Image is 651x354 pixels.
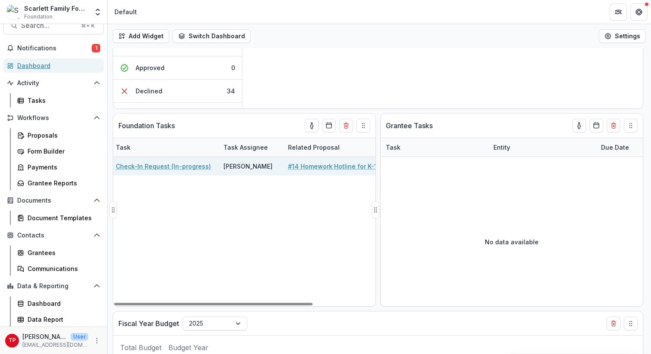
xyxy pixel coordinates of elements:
div: Declined [136,86,162,95]
button: Drag [372,201,379,219]
span: Contacts [17,232,90,239]
a: Check-In Request (In-progress) [116,162,211,171]
button: More [92,336,102,346]
a: Document Templates [14,211,104,225]
button: Drag [356,119,370,132]
div: Related Proposal [283,143,345,152]
button: Get Help [630,3,648,21]
button: Open Activity [3,76,104,90]
button: Open Documents [3,194,104,207]
button: Add Widget [113,29,169,43]
p: Foundation Tasks [118,120,175,131]
div: Due Date [596,143,634,152]
p: Fiscal Year Budget [118,318,179,329]
button: Partners [610,3,627,21]
div: Task Assignee [218,138,283,157]
button: toggle-assigned-to-me [305,119,319,132]
div: Entity [488,138,596,157]
div: Default [115,7,137,16]
div: Grantees [28,248,97,257]
div: Tom Parrish [9,338,16,343]
div: Task [381,138,488,157]
button: Delete card [607,317,620,330]
span: Activity [17,80,90,87]
span: Search... [21,22,76,30]
button: Delete card [607,119,620,132]
p: Total Budget [120,342,161,353]
a: Tasks [14,93,104,108]
div: Tasks [28,96,97,105]
div: Task [111,143,136,152]
div: Payments [28,163,97,172]
div: Task [111,138,218,157]
button: Declined34 [113,80,242,103]
a: Form Builder [14,144,104,158]
div: Form Builder [28,147,97,156]
a: Data Report [14,312,104,326]
p: No data available [485,237,539,246]
div: Task [381,143,406,152]
button: Open Workflows [3,111,104,125]
button: Open entity switcher [92,3,104,21]
div: Document Templates [28,213,97,222]
div: Grantee Reports [28,179,97,188]
button: Notifications1 [3,41,104,55]
button: Calendar [322,119,336,132]
button: Drag [624,119,638,132]
p: [PERSON_NAME] [22,332,67,341]
a: Grantees [14,246,104,260]
p: Grantee Tasks [386,120,433,131]
button: toggle-assigned-to-me [572,119,586,132]
span: Documents [17,197,90,204]
div: [PERSON_NAME] [223,162,273,171]
p: Budget Year [168,342,208,353]
button: Delete card [339,119,353,132]
span: Data & Reporting [17,283,90,290]
div: Task Assignee [218,143,273,152]
span: Workflows [17,114,90,122]
a: #14 Homework Hotline for K-12 Middle TN Learners (3-yr) [288,162,385,171]
button: Approved0 [113,56,242,80]
a: Grantee Reports [14,176,104,190]
button: Settings [599,29,646,43]
a: Dashboard [14,296,104,311]
nav: breadcrumb [111,6,140,18]
div: Proposals [28,131,97,140]
button: Switch Dashboard [173,29,251,43]
div: Related Proposal [283,138,391,157]
span: 1 [92,44,100,52]
a: Proposals [14,128,104,142]
div: Approved [136,63,164,72]
a: Communications [14,262,104,276]
button: Drag [624,317,638,330]
div: ⌘ + K [79,21,96,31]
div: Data Report [28,315,97,324]
button: Open Data & Reporting [3,279,104,293]
div: 0 [231,63,235,72]
img: Scarlett Family Foundation [7,5,21,19]
div: Dashboard [17,61,97,70]
div: Dashboard [28,299,97,308]
p: User [71,333,88,341]
button: Search... [3,17,104,34]
div: 34 [227,86,235,95]
a: Payments [14,160,104,174]
div: Scarlett Family Foundation [24,4,88,13]
button: Calendar [589,119,603,132]
span: Notifications [17,45,92,52]
a: Dashboard [3,58,104,73]
p: [EMAIL_ADDRESS][DOMAIN_NAME] [22,341,88,349]
span: Foundation [24,13,53,21]
div: Communications [28,264,97,273]
div: Entity [488,143,515,152]
button: Drag [109,201,117,219]
button: Open Contacts [3,228,104,242]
